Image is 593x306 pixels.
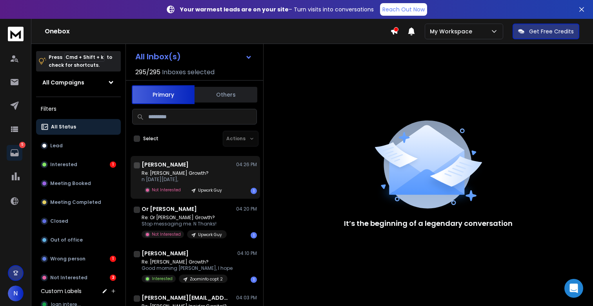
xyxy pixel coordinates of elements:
[19,142,25,148] p: 5
[198,187,222,193] p: Upwork Guy
[51,124,76,130] p: All Status
[152,231,181,237] p: Not Interested
[195,86,257,103] button: Others
[110,275,116,281] div: 3
[7,145,22,161] a: 5
[190,276,223,282] p: Zoominfo copt 2
[142,265,233,271] p: Good morning [PERSON_NAME], I hope
[143,136,158,142] label: Select
[382,5,425,13] p: Reach Out Now
[180,5,289,13] strong: Your warmest leads are on your site
[36,75,121,90] button: All Campaigns
[50,256,85,262] p: Wrong person
[50,143,63,149] p: Lead
[45,27,390,36] h1: Onebox
[8,286,24,301] button: N
[36,213,121,229] button: Closed
[142,176,227,183] p: n [DATE][DATE],
[50,237,83,243] p: Out of office
[251,232,257,238] div: 1
[142,259,233,265] p: Re: [PERSON_NAME] Growth?
[344,218,513,229] p: It’s the beginning of a legendary conversation
[49,53,112,69] p: Press to check for shortcuts.
[50,199,101,205] p: Meeting Completed
[142,170,227,176] p: Re: [PERSON_NAME] Growth?
[152,187,181,193] p: Not Interested
[236,206,257,212] p: 04:20 PM
[180,5,374,13] p: – Turn visits into conversations
[64,53,105,62] span: Cmd + Shift + k
[142,294,228,302] h1: [PERSON_NAME][EMAIL_ADDRESS][PERSON_NAME][DOMAIN_NAME]
[110,256,116,262] div: 1
[36,138,121,154] button: Lead
[36,103,121,114] h3: Filters
[50,161,77,168] p: Interested
[142,214,227,221] p: Re: Or [PERSON_NAME] Growth?
[142,221,227,227] p: Stop messaging me. N Thanks!
[132,85,195,104] button: Primary
[513,24,579,39] button: Get Free Credits
[50,218,68,224] p: Closed
[36,176,121,191] button: Meeting Booked
[380,3,427,16] a: Reach Out Now
[36,232,121,248] button: Out of office
[129,49,258,64] button: All Inbox(s)
[50,180,91,187] p: Meeting Booked
[135,68,160,77] span: 295 / 295
[198,232,222,238] p: Upwork Guy
[36,194,121,210] button: Meeting Completed
[42,79,84,86] h1: All Campaigns
[236,295,257,301] p: 04:03 PM
[142,249,189,257] h1: [PERSON_NAME]
[251,277,257,283] div: 1
[162,68,215,77] h3: Inboxes selected
[8,27,24,41] img: logo
[110,161,116,168] div: 1
[529,27,574,35] p: Get Free Credits
[564,279,583,298] div: Open Intercom Messenger
[50,275,87,281] p: Not Interested
[430,27,475,35] p: My Workspace
[251,188,257,194] div: 1
[36,119,121,135] button: All Status
[142,205,197,213] h1: Or [PERSON_NAME]
[237,250,257,257] p: 04:10 PM
[152,276,173,282] p: Interested
[36,270,121,286] button: Not Interested3
[36,251,121,267] button: Wrong person1
[135,53,181,60] h1: All Inbox(s)
[36,157,121,172] button: Interested1
[236,161,257,168] p: 04:26 PM
[41,287,82,295] h3: Custom Labels
[142,161,189,169] h1: [PERSON_NAME]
